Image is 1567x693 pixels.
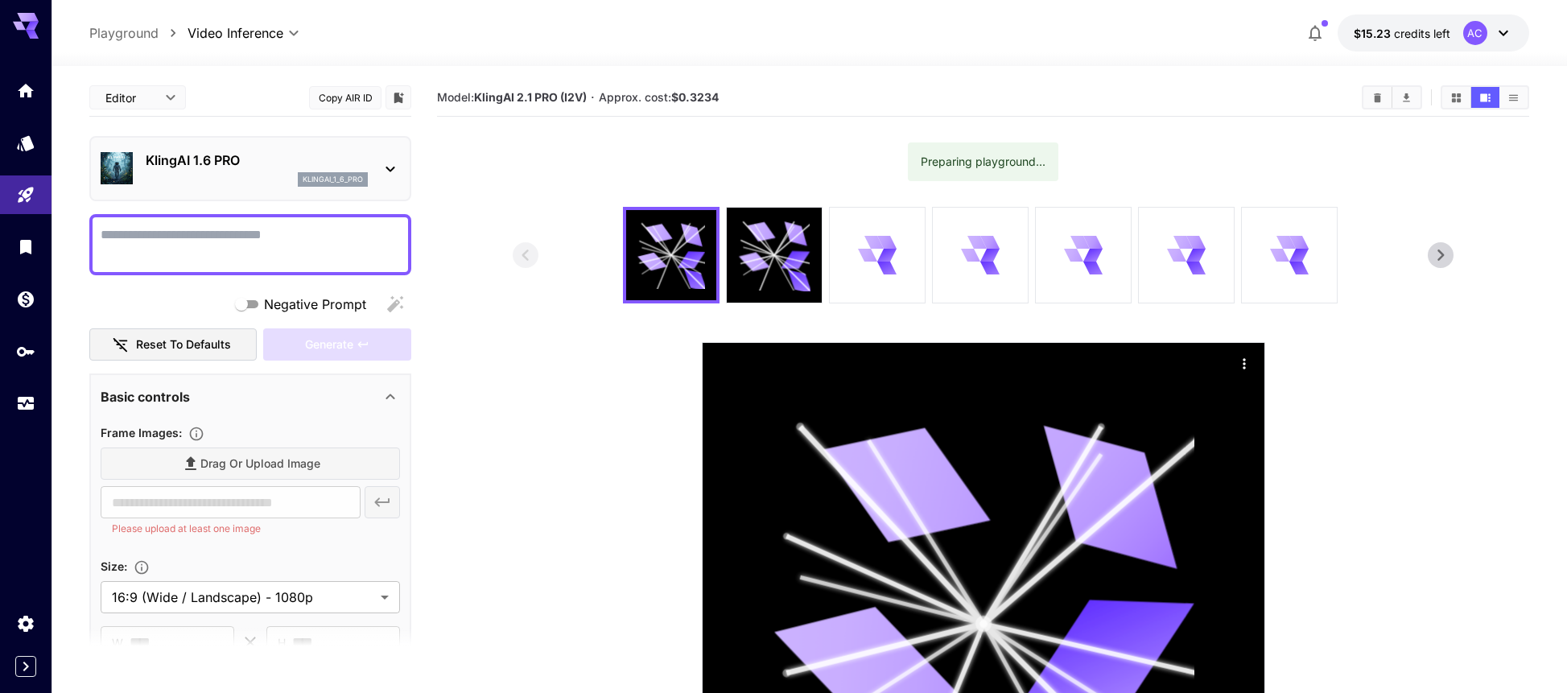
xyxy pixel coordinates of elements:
[16,394,35,414] div: Usage
[182,426,211,442] button: Upload frame images.
[599,90,719,104] span: Approx. cost:
[1363,87,1392,108] button: Clear All
[127,559,156,575] button: Adjust the dimensions of the generated image by specifying its width and height in pixels, or sel...
[16,185,35,205] div: Playground
[101,426,182,439] span: Frame Images :
[1441,85,1529,109] div: Show media in grid viewShow media in video viewShow media in list view
[16,133,35,153] div: Models
[188,23,283,43] span: Video Inference
[101,559,127,573] span: Size :
[16,341,35,361] div: API Keys
[263,328,411,361] div: Please upload at least one frame image
[1362,85,1422,109] div: Clear AllDownload All
[671,90,719,104] b: $0.3234
[112,588,374,607] span: 16:9 (Wide / Landscape) - 1080p
[89,23,159,43] a: Playground
[16,80,35,101] div: Home
[16,237,35,257] div: Library
[16,613,35,633] div: Settings
[264,295,366,314] span: Negative Prompt
[1471,87,1499,108] button: Show media in video view
[1442,87,1470,108] button: Show media in grid view
[101,144,400,193] div: KlingAI 1.6 PROklingai_1_6_pro
[1232,351,1256,375] div: Actions
[101,377,400,416] div: Basic controls
[101,387,190,406] p: Basic controls
[146,151,368,170] p: KlingAI 1.6 PRO
[591,88,595,107] p: ·
[112,521,349,537] p: Please upload at least one image
[309,86,381,109] button: Copy AIR ID
[1463,21,1487,45] div: AC
[303,174,363,185] p: klingai_1_6_pro
[16,289,35,309] div: Wallet
[1354,27,1394,40] span: $15.23
[15,656,36,677] button: Expand sidebar
[105,89,155,106] span: Editor
[921,147,1045,176] div: Preparing playground...
[437,90,587,104] span: Model:
[1394,27,1450,40] span: credits left
[89,328,257,361] button: Reset to defaults
[1354,25,1450,42] div: $15.23007
[1392,87,1421,108] button: Download All
[1499,87,1528,108] button: Show media in list view
[474,90,587,104] b: KlingAI 2.1 PRO (I2V)
[89,23,188,43] nav: breadcrumb
[391,88,406,107] button: Add to library
[1338,14,1529,52] button: $15.23007AC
